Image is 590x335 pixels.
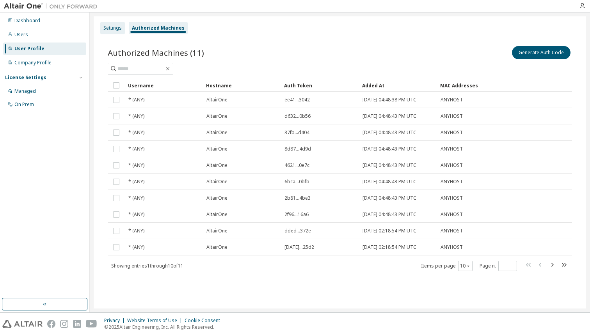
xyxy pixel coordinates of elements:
span: 4621...0e7c [284,162,309,168]
span: 2f96...16a6 [284,211,309,218]
div: Users [14,32,28,38]
div: Auth Token [284,79,356,92]
span: AltairOne [206,146,227,152]
span: [DATE] 04:48:43 PM UTC [363,211,416,218]
span: * (ANY) [128,129,144,136]
span: [DATE] 04:48:38 PM UTC [363,97,416,103]
span: [DATE] 04:48:43 PM UTC [363,129,416,136]
div: Website Terms of Use [127,317,185,324]
div: Company Profile [14,60,52,66]
img: altair_logo.svg [2,320,43,328]
span: ANYHOST [441,211,463,218]
span: * (ANY) [128,195,144,201]
span: [DATE]...25d2 [284,244,314,250]
span: * (ANY) [128,97,144,103]
div: Added At [362,79,434,92]
span: Page n. [480,261,517,271]
span: ANYHOST [441,146,463,152]
img: youtube.svg [86,320,97,328]
div: Privacy [104,317,127,324]
span: [DATE] 04:48:43 PM UTC [363,162,416,168]
button: 10 [460,263,471,269]
span: 6bca...0bfb [284,179,309,185]
div: User Profile [14,46,44,52]
span: [DATE] 04:48:43 PM UTC [363,195,416,201]
span: 2b81...4be3 [284,195,311,201]
div: Cookie Consent [185,317,225,324]
span: ANYHOST [441,195,463,201]
div: License Settings [5,74,46,81]
img: facebook.svg [47,320,55,328]
span: 37fb...d404 [284,129,309,136]
span: AltairOne [206,244,227,250]
span: AltairOne [206,162,227,168]
span: * (ANY) [128,146,144,152]
span: dded...372e [284,228,311,234]
span: [DATE] 02:18:54 PM UTC [363,228,416,234]
img: Altair One [4,2,101,10]
span: ee41...3042 [284,97,310,103]
span: AltairOne [206,195,227,201]
div: Managed [14,88,36,94]
span: d632...0b56 [284,113,311,119]
p: © 2025 Altair Engineering, Inc. All Rights Reserved. [104,324,225,330]
div: Settings [103,25,122,31]
span: [DATE] 02:18:54 PM UTC [363,244,416,250]
button: Generate Auth Code [512,46,570,59]
span: * (ANY) [128,179,144,185]
span: ANYHOST [441,228,463,234]
div: Authorized Machines [132,25,185,31]
img: linkedin.svg [73,320,81,328]
span: [DATE] 04:48:43 PM UTC [363,113,416,119]
div: Hostname [206,79,278,92]
div: Username [128,79,200,92]
span: ANYHOST [441,113,463,119]
span: ANYHOST [441,179,463,185]
span: AltairOne [206,211,227,218]
span: AltairOne [206,179,227,185]
div: MAC Addresses [440,79,490,92]
span: ANYHOST [441,97,463,103]
span: AltairOne [206,129,227,136]
span: AltairOne [206,97,227,103]
img: instagram.svg [60,320,68,328]
span: Showing entries 1 through 10 of 11 [111,262,183,269]
span: AltairOne [206,228,227,234]
span: [DATE] 04:48:43 PM UTC [363,179,416,185]
div: Dashboard [14,18,40,24]
span: ANYHOST [441,244,463,250]
div: On Prem [14,101,34,108]
span: Items per page [421,261,473,271]
span: * (ANY) [128,162,144,168]
span: [DATE] 04:48:43 PM UTC [363,146,416,152]
span: * (ANY) [128,228,144,234]
span: * (ANY) [128,113,144,119]
span: Authorized Machines (11) [108,47,204,58]
span: * (ANY) [128,211,144,218]
span: * (ANY) [128,244,144,250]
span: ANYHOST [441,129,463,136]
span: 8d87...4d9d [284,146,311,152]
span: ANYHOST [441,162,463,168]
span: AltairOne [206,113,227,119]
